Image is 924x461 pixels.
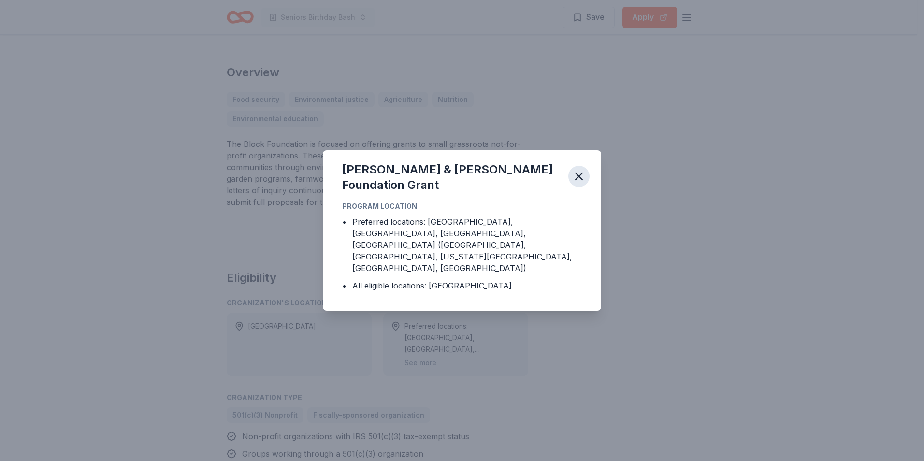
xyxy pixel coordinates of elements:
[342,201,582,212] div: Program Location
[352,216,582,274] div: Preferred locations: [GEOGRAPHIC_DATA], [GEOGRAPHIC_DATA], [GEOGRAPHIC_DATA], [GEOGRAPHIC_DATA] (...
[352,280,512,291] div: All eligible locations: [GEOGRAPHIC_DATA]
[342,280,346,291] div: •
[342,216,346,228] div: •
[342,162,561,193] div: [PERSON_NAME] & [PERSON_NAME] Foundation Grant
